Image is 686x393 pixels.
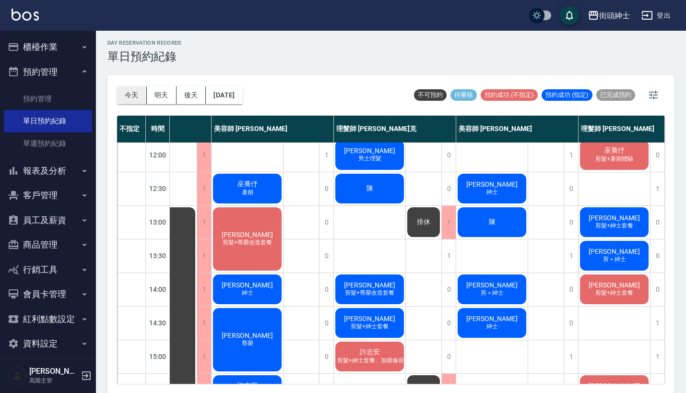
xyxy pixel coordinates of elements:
div: 0 [650,139,664,172]
span: 預約成功 (指定) [542,91,592,99]
span: 暑期 [240,189,255,197]
div: 1 [441,206,456,239]
div: 理髮師 [PERSON_NAME] [579,116,665,143]
div: 不指定 [117,116,146,143]
div: 14:30 [146,306,170,340]
span: 剪髮+尊榮改造套餐 [343,289,396,297]
div: 1 [197,273,211,306]
div: 1 [197,139,211,172]
button: 明天 [147,86,177,104]
p: 高階主管 [29,376,78,385]
span: [PERSON_NAME] [464,180,520,188]
button: 資料設定 [4,331,92,356]
div: 1 [650,172,664,205]
div: 0 [650,206,664,239]
div: 13:00 [146,205,170,239]
div: 美容師 [PERSON_NAME] [212,116,334,143]
div: 0 [319,172,333,205]
div: 1 [197,239,211,273]
span: 已完成預約 [596,91,635,99]
div: 0 [441,340,456,373]
span: 許志安 [358,348,382,357]
button: 今天 [117,86,147,104]
span: [PERSON_NAME] [464,315,520,322]
span: [PERSON_NAME] [220,281,275,289]
div: 0 [441,273,456,306]
span: 剪髮+尊榮改造套餐 [221,238,274,247]
span: 剪髮+紳士套餐 [593,289,635,297]
span: 剪＋紳士 [479,289,506,297]
span: 許志安 [236,381,260,390]
div: 13:30 [146,239,170,273]
span: 待審核 [450,91,477,99]
div: 1 [650,340,664,373]
div: 0 [650,273,664,306]
span: [PERSON_NAME] [587,281,642,289]
div: 0 [319,340,333,373]
span: 陳 [365,184,375,193]
div: 14:00 [146,273,170,306]
span: 紳士 [240,289,255,297]
button: 街頭紳士 [584,6,634,25]
button: 會員卡管理 [4,282,92,307]
span: 巫蕎伃 [603,146,627,155]
span: [PERSON_NAME] [464,281,520,289]
div: 15:00 [146,340,170,373]
div: 0 [564,273,578,306]
span: 剪髮+紳士套餐、加購修容修眉 [335,357,417,365]
div: 1 [197,206,211,239]
a: 單日預約紀錄 [4,110,92,132]
div: 街頭紳士 [599,10,630,22]
div: 12:30 [146,172,170,205]
span: 陳 [487,218,497,226]
span: 男士理髮 [356,155,383,163]
div: 1 [650,307,664,340]
span: 巫蕎伃 [236,180,260,189]
span: 剪髮+暑期體驗 [593,155,635,163]
span: [PERSON_NAME] [342,315,397,322]
button: 客戶管理 [4,183,92,208]
h5: [PERSON_NAME] [29,367,78,376]
div: 0 [564,206,578,239]
span: 不可預約 [414,91,447,99]
span: [PERSON_NAME] [220,231,275,238]
div: 1 [319,139,333,172]
div: 0 [564,172,578,205]
div: 時間 [146,116,170,143]
div: 0 [441,307,456,340]
span: [PERSON_NAME] [587,248,642,255]
div: 1 [564,340,578,373]
span: [PERSON_NAME] [342,281,397,289]
span: 剪髮+紳士套餐 [349,322,390,331]
button: 員工及薪資 [4,208,92,233]
div: 理髮師 [PERSON_NAME]克 [334,116,456,143]
a: 單週預約紀錄 [4,132,92,155]
span: [PERSON_NAME] [342,147,397,155]
button: 紅利點數設定 [4,307,92,332]
span: 剪髮+紳士套餐 [593,222,635,230]
div: 0 [319,239,333,273]
div: 12:00 [146,138,170,172]
div: 0 [441,172,456,205]
div: 1 [564,139,578,172]
div: 0 [650,239,664,273]
div: 1 [197,172,211,205]
span: 預約成功 (不指定) [481,91,538,99]
div: 1 [441,239,456,273]
div: 0 [564,307,578,340]
h3: 單日預約紀錄 [107,50,182,63]
div: 0 [319,273,333,306]
h2: day Reservation records [107,40,182,46]
div: 0 [319,307,333,340]
img: Person [8,366,27,385]
button: save [560,6,579,25]
button: [DATE] [206,86,242,104]
img: Logo [12,9,39,21]
a: 預約管理 [4,88,92,110]
div: 1 [197,307,211,340]
div: 0 [319,206,333,239]
span: 尊榮 [240,339,255,347]
div: 0 [441,139,456,172]
button: 預約管理 [4,60,92,84]
div: 1 [197,340,211,373]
